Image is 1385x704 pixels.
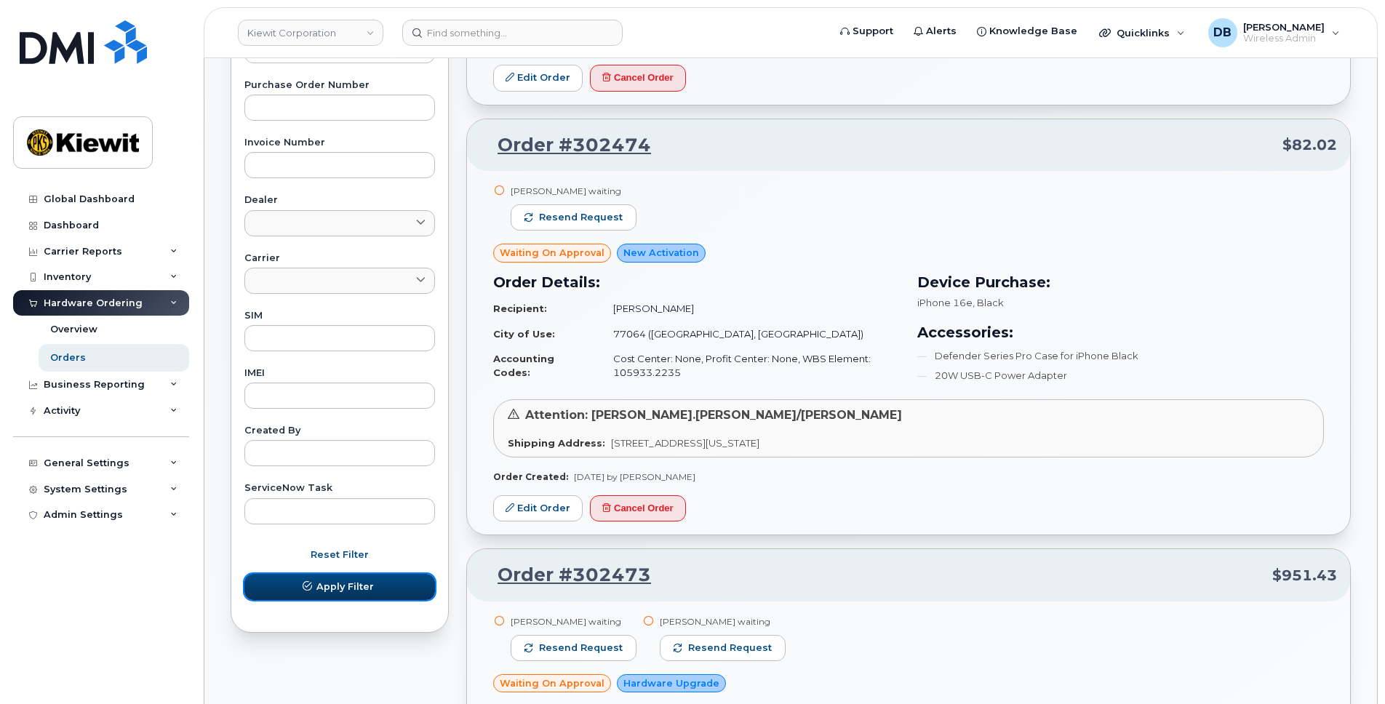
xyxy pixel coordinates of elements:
label: Dealer [244,196,435,205]
span: Attention: [PERSON_NAME].[PERSON_NAME]/[PERSON_NAME] [525,408,902,422]
div: Daniel Buffington [1198,18,1350,47]
label: SIM [244,311,435,321]
td: 77064 ([GEOGRAPHIC_DATA], [GEOGRAPHIC_DATA]) [600,321,900,347]
label: Purchase Order Number [244,81,435,90]
div: [PERSON_NAME] waiting [511,615,636,628]
strong: City of Use: [493,328,555,340]
span: Support [853,24,893,39]
label: IMEI [244,369,435,378]
h3: Device Purchase: [917,271,1324,293]
span: Alerts [926,24,957,39]
div: [PERSON_NAME] waiting [660,615,786,628]
td: [PERSON_NAME] [600,296,900,321]
strong: Shipping Address: [508,437,605,449]
input: Find something... [402,20,623,46]
span: [PERSON_NAME] [1243,21,1325,33]
iframe: Messenger Launcher [1322,641,1374,693]
label: Invoice Number [244,138,435,148]
span: iPhone 16e [917,297,973,308]
span: $82.02 [1282,135,1337,156]
button: Resend request [660,635,786,661]
span: [DATE] by [PERSON_NAME] [574,471,695,482]
span: Resend request [539,641,623,655]
a: Knowledge Base [967,17,1087,46]
a: Order #302474 [480,132,651,159]
label: ServiceNow Task [244,484,435,493]
span: , Black [973,297,1004,308]
span: $951.43 [1272,565,1337,586]
td: Cost Center: None, Profit Center: None, WBS Element: 105933.2235 [600,346,900,385]
a: Alerts [903,17,967,46]
span: Waiting On Approval [500,246,604,260]
span: New Activation [623,246,699,260]
a: Support [830,17,903,46]
h3: Order Details: [493,271,900,293]
span: Waiting On Approval [500,676,604,690]
div: Quicklinks [1089,18,1195,47]
button: Resend request [511,635,636,661]
button: Cancel Order [590,495,686,522]
strong: Order Created: [493,471,568,482]
a: Edit Order [493,495,583,522]
button: Apply Filter [244,574,435,600]
a: Order #302473 [480,562,651,588]
button: Resend request [511,204,636,231]
strong: Accounting Codes: [493,353,554,378]
span: DB [1213,24,1232,41]
span: Resend request [539,211,623,224]
a: Edit Order [493,65,583,92]
span: Apply Filter [316,580,374,593]
label: Carrier [244,254,435,263]
li: Defender Series Pro Case for iPhone Black [917,349,1324,363]
span: Hardware Upgrade [623,676,719,690]
div: [PERSON_NAME] waiting [511,185,636,197]
button: Reset Filter [244,542,435,568]
span: [STREET_ADDRESS][US_STATE] [611,437,759,449]
a: Kiewit Corporation [238,20,383,46]
span: Wireless Admin [1243,33,1325,44]
label: Created By [244,426,435,436]
span: Resend request [688,641,772,655]
strong: Recipient: [493,303,547,314]
li: 20W USB-C Power Adapter [917,369,1324,383]
span: Knowledge Base [989,24,1077,39]
h3: Accessories: [917,321,1324,343]
span: Reset Filter [311,548,369,561]
span: Quicklinks [1117,27,1170,39]
button: Cancel Order [590,65,686,92]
